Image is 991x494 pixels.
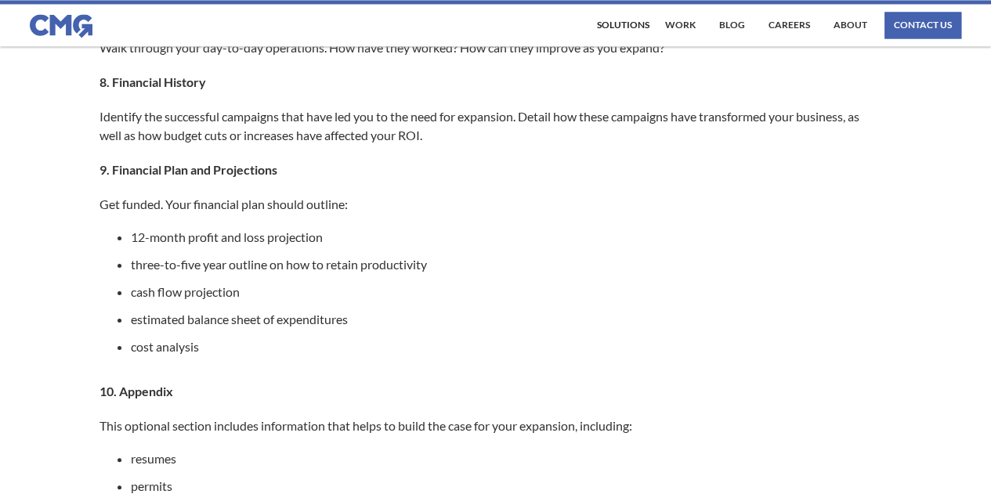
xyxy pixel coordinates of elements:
[830,12,871,38] a: About
[30,14,92,38] img: CMG logo in blue.
[99,107,877,145] p: Identify the successful campaigns that have led you to the need for expansion. Detail how these c...
[99,38,877,57] p: Walk through your day-to-day operations. How have they worked? How can they improve as you expand?
[715,12,749,38] a: Blog
[131,257,877,272] li: three-to-five year outline on how to retain productivity
[131,451,877,467] li: resumes
[99,416,877,435] p: This optional section includes information that helps to build the case for your expansion, inclu...
[661,12,700,38] a: work
[99,384,173,398] strong: 10. Appendix
[597,20,649,30] div: Solutions
[131,339,877,355] li: cost analysis
[131,284,877,300] li: cash flow projection
[765,12,814,38] a: Careers
[99,74,206,89] strong: 8. Financial History
[131,312,877,327] li: estimated balance sheet of expenditures
[894,20,952,30] div: contact us
[131,478,877,494] li: permits
[99,195,877,214] p: Get funded. Your financial plan should outline:
[131,229,877,245] li: 12-month profit and loss projection
[99,162,277,177] strong: 9. Financial Plan and Projections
